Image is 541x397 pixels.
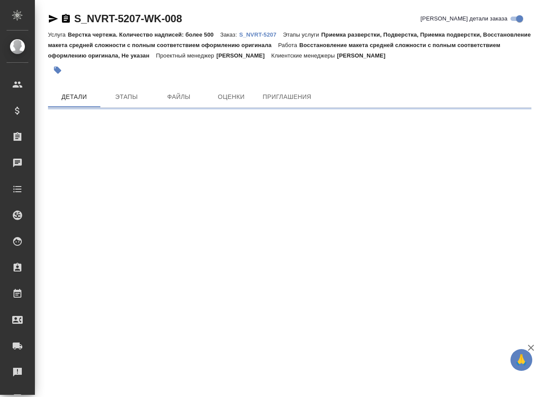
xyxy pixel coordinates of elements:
p: Заказ: [220,31,239,38]
p: [PERSON_NAME] [216,52,271,59]
span: Приглашения [263,92,312,102]
span: 🙏 [514,351,529,369]
button: Скопировать ссылку для ЯМессенджера [48,14,58,24]
a: S_NVRT-5207-WK-008 [74,13,182,24]
a: S_NVRT-5207 [239,31,283,38]
p: Клиентские менеджеры [271,52,337,59]
button: Скопировать ссылку [61,14,71,24]
span: [PERSON_NAME] детали заказа [421,14,507,23]
span: Файлы [158,92,200,102]
p: Проектный менеджер [156,52,216,59]
p: Верстка чертежа. Количество надписей: более 500 [68,31,220,38]
button: 🙏 [510,349,532,371]
p: Этапы услуги [283,31,322,38]
span: Детали [53,92,95,102]
p: [PERSON_NAME] [337,52,392,59]
p: Работа [278,42,299,48]
button: Добавить тэг [48,61,67,80]
span: Оценки [210,92,252,102]
p: Услуга [48,31,68,38]
span: Этапы [106,92,147,102]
